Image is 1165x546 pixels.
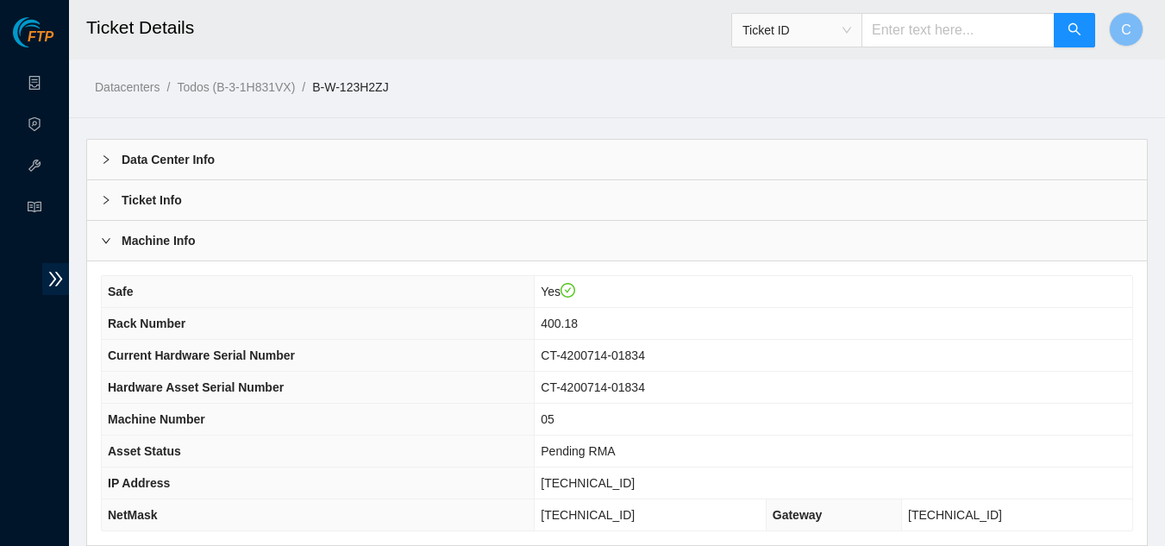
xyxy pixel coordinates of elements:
button: C [1109,12,1143,47]
b: Ticket Info [122,191,182,210]
span: Yes [541,285,575,298]
a: Datacenters [95,80,160,94]
span: Gateway [773,508,823,522]
a: Akamai TechnologiesFTP [13,31,53,53]
div: Ticket Info [87,180,1147,220]
span: [TECHNICAL_ID] [908,508,1002,522]
div: Data Center Info [87,140,1147,179]
span: / [166,80,170,94]
span: Safe [108,285,134,298]
span: 05 [541,412,554,426]
span: right [101,195,111,205]
span: right [101,154,111,165]
span: Ticket ID [742,17,851,43]
span: Machine Number [108,412,205,426]
span: FTP [28,29,53,46]
span: CT-4200714-01834 [541,380,645,394]
span: [TECHNICAL_ID] [541,508,635,522]
b: Data Center Info [122,150,215,169]
div: Machine Info [87,221,1147,260]
span: Pending RMA [541,444,615,458]
span: check-circle [561,283,576,298]
span: search [1068,22,1081,39]
span: C [1121,19,1131,41]
img: Akamai Technologies [13,17,87,47]
span: Current Hardware Serial Number [108,348,295,362]
span: Asset Status [108,444,181,458]
span: right [101,235,111,246]
span: Rack Number [108,317,185,330]
a: Todos (B-3-1H831VX) [177,80,295,94]
span: IP Address [108,476,170,490]
span: [TECHNICAL_ID] [541,476,635,490]
span: double-right [42,263,69,295]
b: Machine Info [122,231,196,250]
button: search [1054,13,1095,47]
span: / [302,80,305,94]
span: CT-4200714-01834 [541,348,645,362]
span: Hardware Asset Serial Number [108,380,284,394]
span: read [28,192,41,227]
input: Enter text here... [861,13,1055,47]
span: 400.18 [541,317,578,330]
span: NetMask [108,508,158,522]
a: B-W-123H2ZJ [312,80,388,94]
